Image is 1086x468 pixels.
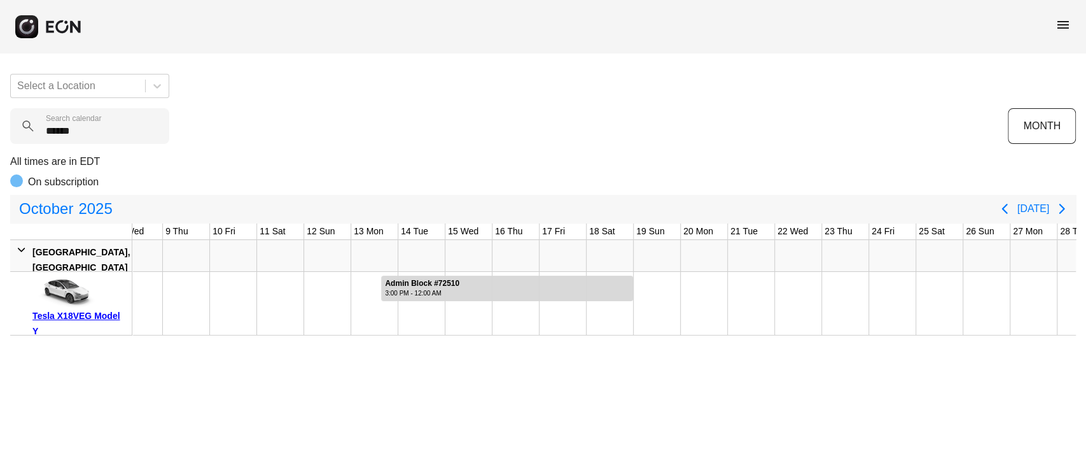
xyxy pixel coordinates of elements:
[1010,223,1045,239] div: 27 Mon
[963,223,996,239] div: 26 Sun
[385,288,459,298] div: 3:00 PM - 12:00 AM
[916,223,947,239] div: 25 Sat
[1049,196,1075,222] button: Next page
[76,196,115,222] span: 2025
[775,223,811,239] div: 22 Wed
[10,154,1076,169] p: All times are in EDT
[17,196,76,222] span: October
[32,245,130,275] div: [GEOGRAPHIC_DATA], [GEOGRAPHIC_DATA]
[32,276,96,308] img: car
[681,223,716,239] div: 20 Mon
[728,223,760,239] div: 21 Tue
[380,272,634,301] div: Rented for 6 days by Admin Block Current status is rental
[492,223,525,239] div: 16 Thu
[385,279,459,288] div: Admin Block #72510
[210,223,238,239] div: 10 Fri
[540,223,567,239] div: 17 Fri
[587,223,617,239] div: 18 Sat
[1055,17,1071,32] span: menu
[163,223,191,239] div: 9 Thu
[992,196,1017,222] button: Previous page
[28,174,99,190] p: On subscription
[257,223,288,239] div: 11 Sat
[11,196,120,222] button: October2025
[445,223,481,239] div: 15 Wed
[1017,197,1049,220] button: [DATE]
[822,223,854,239] div: 23 Thu
[46,113,101,124] label: Search calendar
[634,223,667,239] div: 19 Sun
[869,223,897,239] div: 24 Fri
[351,223,386,239] div: 13 Mon
[32,308,127,339] div: Tesla X18VEG Model Y
[304,223,337,239] div: 12 Sun
[1008,108,1076,144] button: MONTH
[398,223,431,239] div: 14 Tue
